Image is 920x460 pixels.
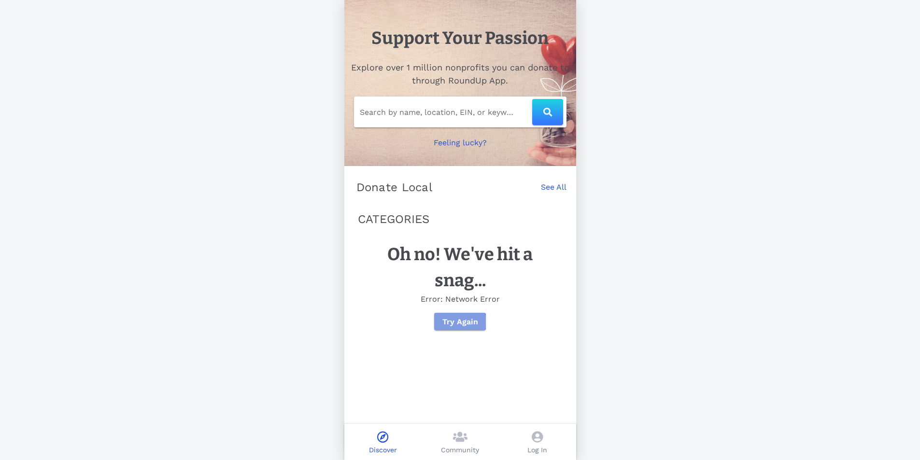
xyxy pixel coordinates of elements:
[541,181,566,203] a: See All
[369,445,397,455] p: Discover
[442,317,478,326] span: Try Again
[527,445,547,455] p: Log In
[364,293,557,305] p: Error: Network Error
[364,241,557,293] h1: Oh no! We've hit a snag...
[371,25,549,51] h1: Support Your Passion
[350,61,570,87] h2: Explore over 1 million nonprofits you can donate to through RoundUp App.
[434,137,487,149] p: Feeling lucky?
[441,445,479,455] p: Community
[358,210,563,228] p: CATEGORIES
[356,180,433,195] p: Donate Local
[434,313,486,330] button: Try Again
